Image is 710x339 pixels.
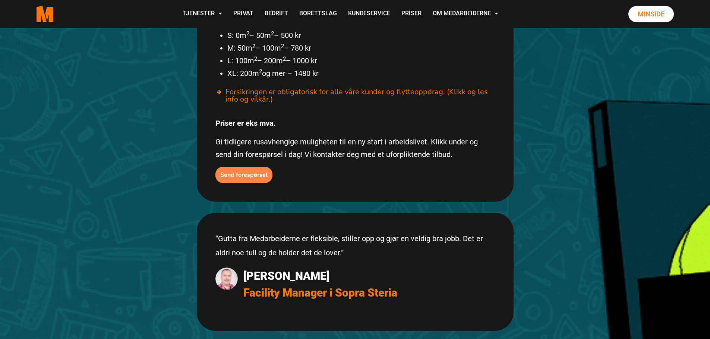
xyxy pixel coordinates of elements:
[259,68,262,75] sup: 2
[281,43,284,49] sup: 2
[259,1,294,27] a: Bedrift
[227,67,495,80] li: XL: 200m og mer – 1480 kr
[227,54,495,67] li: L: 100m – 200m – 1000 kr
[628,6,674,22] a: Minside
[177,1,228,27] a: Tjenester
[427,1,504,27] a: Om Medarbeiderne
[220,171,268,179] b: Send forespørsel
[243,268,495,284] span: [PERSON_NAME]
[215,231,495,260] div: “Gutta fra Medarbeiderne er fleksible, stiller opp og gjør en veldig bra jobb. Det er aldri noe t...
[271,30,274,37] sup: 2
[246,30,249,37] sup: 2
[243,284,495,301] span: Facility Manager i Sopra Steria
[227,42,495,54] li: M: 50m – 100m – 780 kr
[396,1,427,27] a: Priser
[228,1,259,27] a: Privat
[254,55,257,62] sup: 2
[215,135,495,161] p: Gi tidligere rusavhengige muligheten til en ny start i arbeidslivet. Klikk under og send din fore...
[243,268,495,301] div: ,
[215,86,495,106] div: Forsikringen er obligatorisk for alle våre kunder og flytteoppdrag. (Klikk og les info og vilkår.)
[343,1,396,27] a: Kundeservice
[294,1,343,27] a: Borettslag
[252,43,255,49] sup: 2
[215,268,238,290] img: Einar Olsrud
[227,29,495,42] li: S: 0m – 50m – 500 kr
[215,167,272,183] button: Send forespørsel
[215,119,276,128] strong: Priser er eks mva.
[283,55,286,62] sup: 2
